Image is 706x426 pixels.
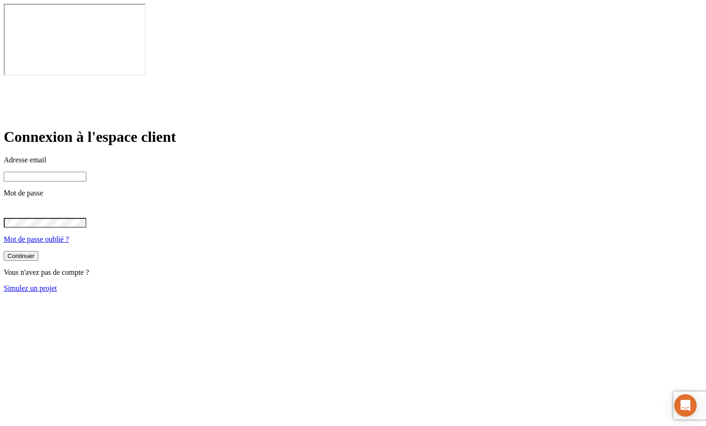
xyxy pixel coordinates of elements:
[4,268,702,277] p: Vous n'avez pas de compte ?
[4,235,69,243] a: Mot de passe oublié ?
[674,394,697,417] div: Open Intercom Messenger
[4,156,702,164] p: Adresse email
[4,284,57,292] a: Simulez un projet
[7,252,35,259] div: Continuer
[4,128,702,146] h1: Connexion à l'espace client
[4,189,702,197] p: Mot de passe
[4,251,38,261] button: Continuer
